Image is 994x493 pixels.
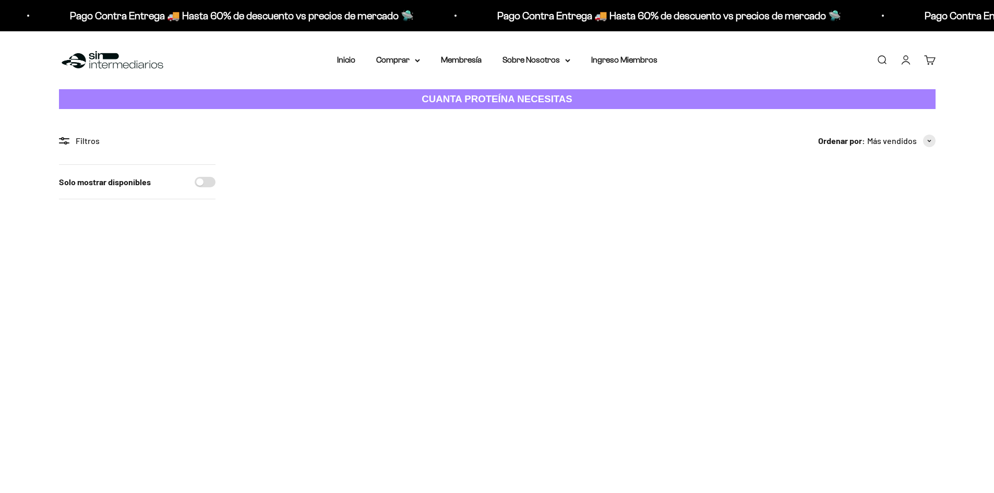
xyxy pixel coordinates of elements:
summary: Comprar [376,53,420,67]
p: Pago Contra Entrega 🚚 Hasta 60% de descuento vs precios de mercado 🛸 [494,7,837,24]
a: Inicio [337,55,355,64]
a: Membresía [441,55,482,64]
div: Filtros [59,134,215,148]
strong: CUANTA PROTEÍNA NECESITAS [422,93,572,104]
p: Pago Contra Entrega 🚚 Hasta 60% de descuento vs precios de mercado 🛸 [66,7,410,24]
span: Ordenar por: [818,134,865,148]
button: Más vendidos [867,134,936,148]
span: Más vendidos [867,134,917,148]
label: Solo mostrar disponibles [59,175,151,189]
a: CUANTA PROTEÍNA NECESITAS [59,89,936,110]
summary: Sobre Nosotros [502,53,570,67]
a: Ingreso Miembros [591,55,657,64]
